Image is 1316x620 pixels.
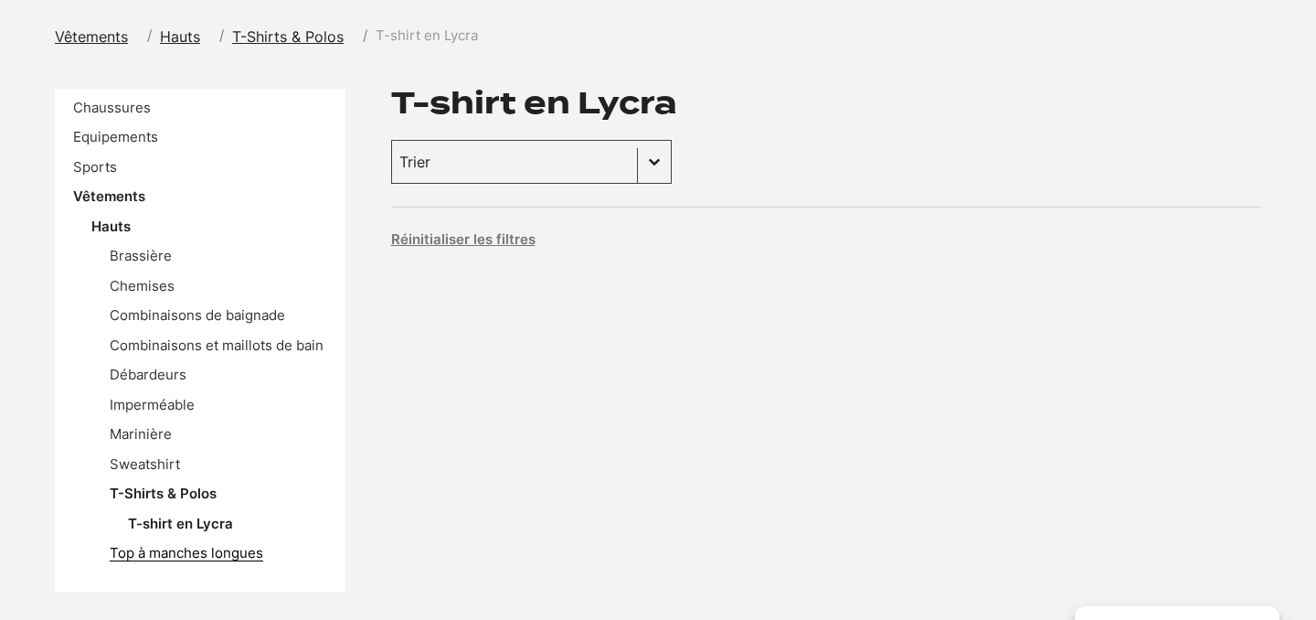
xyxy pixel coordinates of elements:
[73,187,145,205] a: Vêtements
[399,150,630,174] input: Trier
[160,27,200,46] span: Hauts
[110,455,180,473] a: Sweatshirt
[110,247,172,264] a: Brassière
[232,26,355,48] a: T-Shirts & Polos
[110,277,175,294] a: Chemises
[638,141,671,183] button: Basculer la liste
[73,99,151,116] a: Chaussures
[232,27,344,46] span: T-Shirts & Polos
[391,230,536,249] button: Réinitialiser les filtres
[391,89,677,118] h1: T-shirt en Lycra
[110,544,263,561] a: Top à manches longues
[91,218,131,235] a: Hauts
[55,27,128,46] span: Vêtements
[110,366,186,383] a: Débardeurs
[160,26,211,48] a: Hauts
[55,26,139,48] a: Vêtements
[110,425,172,443] a: Marinière
[128,515,233,532] a: T-shirt en Lycra
[110,306,285,324] a: Combinaisons de baignade
[110,396,195,413] a: Imperméable
[73,128,158,145] a: Equipements
[376,26,478,47] span: T-shirt en Lycra
[73,158,117,176] a: Sports
[55,26,478,48] nav: breadcrumbs
[110,485,217,502] a: T-Shirts & Polos
[110,337,324,354] a: Combinaisons et maillots de bain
